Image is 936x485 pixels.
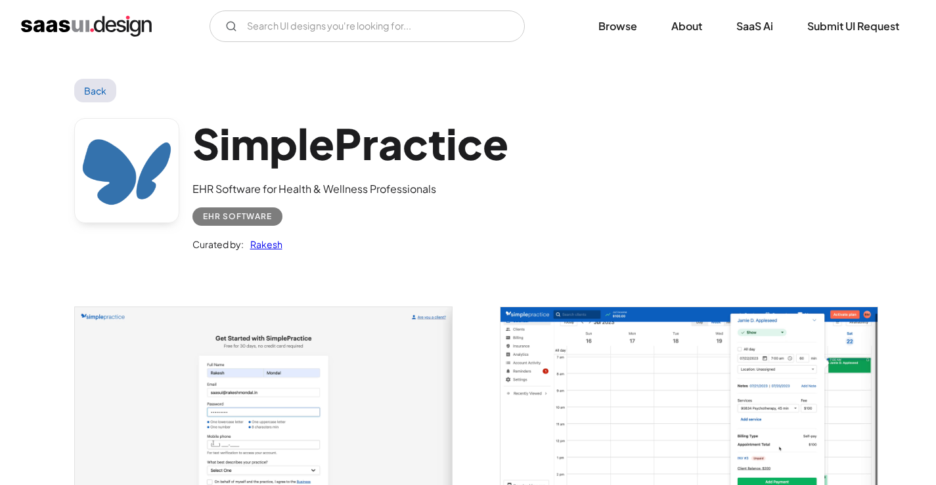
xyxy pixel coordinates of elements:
a: Submit UI Request [791,12,915,41]
form: Email Form [210,11,525,42]
a: Back [74,79,117,102]
div: Curated by: [192,236,244,252]
div: EHR Software for Health & Wellness Professionals [192,181,508,197]
a: SaaS Ai [721,12,789,41]
a: home [21,16,152,37]
a: About [656,12,718,41]
div: EHR Software [203,209,272,224]
h1: SimplePractice [192,118,508,169]
a: Browse [583,12,653,41]
input: Search UI designs you're looking for... [210,11,525,42]
a: Rakesh [244,236,282,252]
